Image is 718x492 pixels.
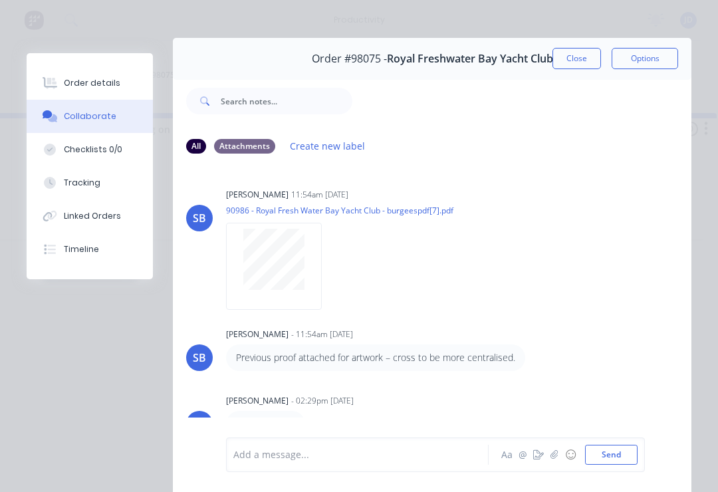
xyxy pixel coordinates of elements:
span: Order #98075 - [312,53,387,65]
button: Options [612,48,678,69]
button: Checklists 0/0 [27,133,153,166]
button: Close [552,48,601,69]
div: Order details [64,77,120,89]
button: Tracking [27,166,153,199]
input: Search notes... [221,88,352,114]
button: Create new label [283,137,372,155]
p: Previous proof attached for artwork – cross to be more centralised. [236,351,515,364]
div: NS [192,416,207,432]
div: Checklists 0/0 [64,144,122,156]
div: SB [193,350,206,366]
div: [PERSON_NAME] [226,395,289,407]
div: 11:54am [DATE] [291,189,348,201]
div: - 02:29pm [DATE] [291,395,354,407]
div: All [186,139,206,154]
div: Tracking [64,177,100,189]
button: Send [585,445,638,465]
span: Royal Freshwater Bay Yacht Club [387,53,553,65]
button: Linked Orders [27,199,153,233]
button: Timeline [27,233,153,266]
div: [PERSON_NAME] [226,328,289,340]
div: Collaborate [64,110,116,122]
div: SB [193,210,206,226]
button: @ [515,447,531,463]
button: Order details [27,66,153,100]
div: - 11:54am [DATE] [291,328,353,340]
div: [PERSON_NAME] [226,189,289,201]
p: 90986 - Royal Fresh Water Bay Yacht Club - burgeespdf[7].pdf [226,205,453,216]
div: Linked Orders [64,210,121,222]
div: Attachments [214,139,275,154]
button: ☺ [562,447,578,463]
button: Aa [499,447,515,463]
button: Collaborate [27,100,153,133]
div: Timeline [64,243,99,255]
